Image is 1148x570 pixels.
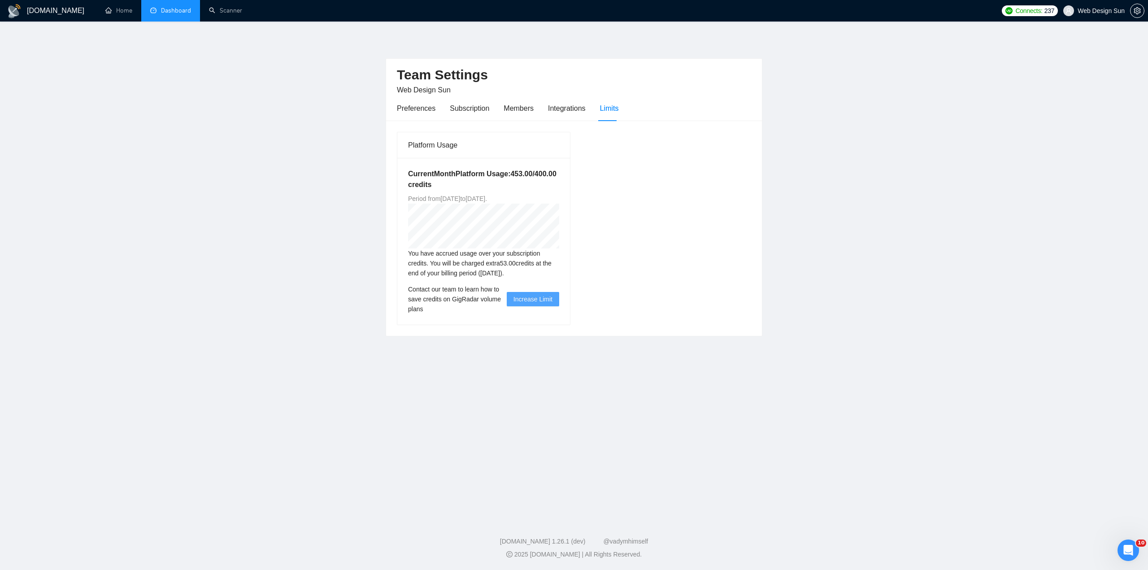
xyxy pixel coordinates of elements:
span: Web Design Sun [397,86,451,94]
h2: Team Settings [397,66,751,84]
div: Platform Usage [408,132,559,158]
button: setting [1130,4,1144,18]
a: dashboardDashboard [150,7,191,14]
span: Connects: [1015,6,1042,16]
div: Subscription [450,103,489,114]
a: @vadymhimself [603,538,648,545]
div: You have accrued usage over your subscription credits. You will be charged extra 53.00 credits at... [408,248,559,278]
div: Preferences [397,103,435,114]
a: homeHome [105,7,132,14]
img: logo [7,4,22,18]
span: 237 [1044,6,1054,16]
a: [DOMAIN_NAME] 1.26.1 (dev) [500,538,586,545]
a: searchScanner [209,7,242,14]
span: Contact our team to learn how to save credits on GigRadar volume plans [408,284,507,314]
span: Increase Limit [513,294,552,304]
button: Increase Limit [507,292,559,306]
span: Period from [DATE] to [DATE] . [408,195,487,202]
div: Members [504,103,534,114]
div: Limits [600,103,619,114]
span: copyright [506,551,513,557]
h5: Current Month Platform Usage: 453.00 / 400.00 credits [408,169,559,190]
img: upwork-logo.png [1005,7,1013,14]
div: Integrations [548,103,586,114]
span: user [1065,8,1072,14]
div: 2025 [DOMAIN_NAME] | All Rights Reserved. [7,550,1141,559]
iframe: Intercom live chat [1118,540,1139,561]
a: setting [1130,7,1144,14]
span: 10 [1136,540,1146,547]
